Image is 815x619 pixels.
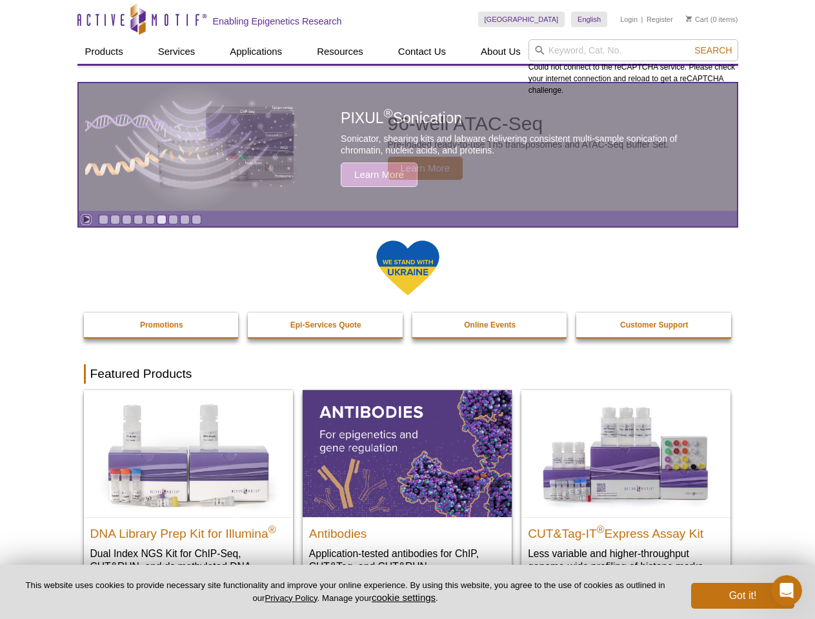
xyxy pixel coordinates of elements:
a: Go to slide 8 [180,215,190,224]
img: All Antibodies [303,390,512,516]
a: Go to slide 5 [145,215,155,224]
a: Toggle autoplay [81,215,91,224]
a: Go to slide 7 [168,215,178,224]
p: This website uses cookies to provide necessary site functionality and improve your online experie... [21,580,670,604]
p: Application-tested antibodies for ChIP, CUT&Tag, and CUT&RUN. [309,547,505,573]
sup: ® [384,107,393,121]
a: English [571,12,607,27]
strong: Customer Support [620,320,688,329]
a: Go to slide 3 [122,215,132,224]
a: CUT&Tag-IT® Express Assay Kit CUT&Tag-IT®Express Assay Kit Less variable and higher-throughput ge... [521,390,730,585]
span: PIXUL Sonication [341,110,462,126]
a: DNA Library Prep Kit for Illumina DNA Library Prep Kit for Illumina® Dual Index NGS Kit for ChIP-... [84,390,293,598]
img: Your Cart [686,15,692,22]
a: Login [620,15,638,24]
input: Keyword, Cat. No. [528,39,738,61]
a: [GEOGRAPHIC_DATA] [478,12,565,27]
button: Got it! [691,583,794,609]
p: Less variable and higher-throughput genome-wide profiling of histone marks​. [528,547,724,573]
h2: Enabling Epigenetics Research [213,15,342,27]
a: Contact Us [390,39,454,64]
a: Customer Support [576,313,732,337]
a: Products [77,39,131,64]
button: Search [690,44,736,56]
div: Could not connect to the reCAPTCHA service. Please check your internet connection and reload to g... [528,39,738,96]
h2: CUT&Tag-IT Express Assay Kit [528,521,724,540]
a: Go to slide 4 [134,215,143,224]
a: Go to slide 6 [157,215,166,224]
a: Applications [222,39,290,64]
a: Register [647,15,673,24]
button: cookie settings [372,592,436,603]
a: Online Events [412,313,568,337]
a: Go to slide 1 [99,215,108,224]
a: Go to slide 2 [110,215,120,224]
img: We Stand With Ukraine [376,239,440,297]
span: Learn More [341,162,418,187]
p: Dual Index NGS Kit for ChIP-Seq, CUT&RUN, and ds methylated DNA assays. [90,547,287,586]
img: PIXUL sonication [85,83,298,211]
article: PIXUL Sonication [79,83,737,211]
a: All Antibodies Antibodies Application-tested antibodies for ChIP, CUT&Tag, and CUT&RUN. [303,390,512,585]
a: Go to slide 9 [192,215,201,224]
strong: Promotions [140,320,183,329]
h2: Antibodies [309,521,505,540]
img: CUT&Tag-IT® Express Assay Kit [521,390,730,516]
strong: Online Events [464,320,516,329]
span: Search [694,45,732,55]
sup: ® [597,524,605,535]
a: PIXUL sonication PIXUL®Sonication Sonicator, shearing kits and labware delivering consistent mult... [79,83,737,211]
li: (0 items) [686,12,738,27]
a: Privacy Policy [265,593,317,603]
h2: DNA Library Prep Kit for Illumina [90,521,287,540]
a: Resources [309,39,371,64]
a: Epi-Services Quote [248,313,404,337]
a: Services [150,39,203,64]
h2: Featured Products [84,364,732,384]
iframe: Intercom live chat [771,575,802,606]
a: About Us [473,39,528,64]
li: | [641,12,643,27]
img: DNA Library Prep Kit for Illumina [84,390,293,516]
strong: Epi-Services Quote [290,320,361,329]
sup: ® [268,524,276,535]
a: Cart [686,15,709,24]
a: Promotions [84,313,240,337]
p: Sonicator, shearing kits and labware delivering consistent multi-sample sonication of chromatin, ... [341,133,707,156]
